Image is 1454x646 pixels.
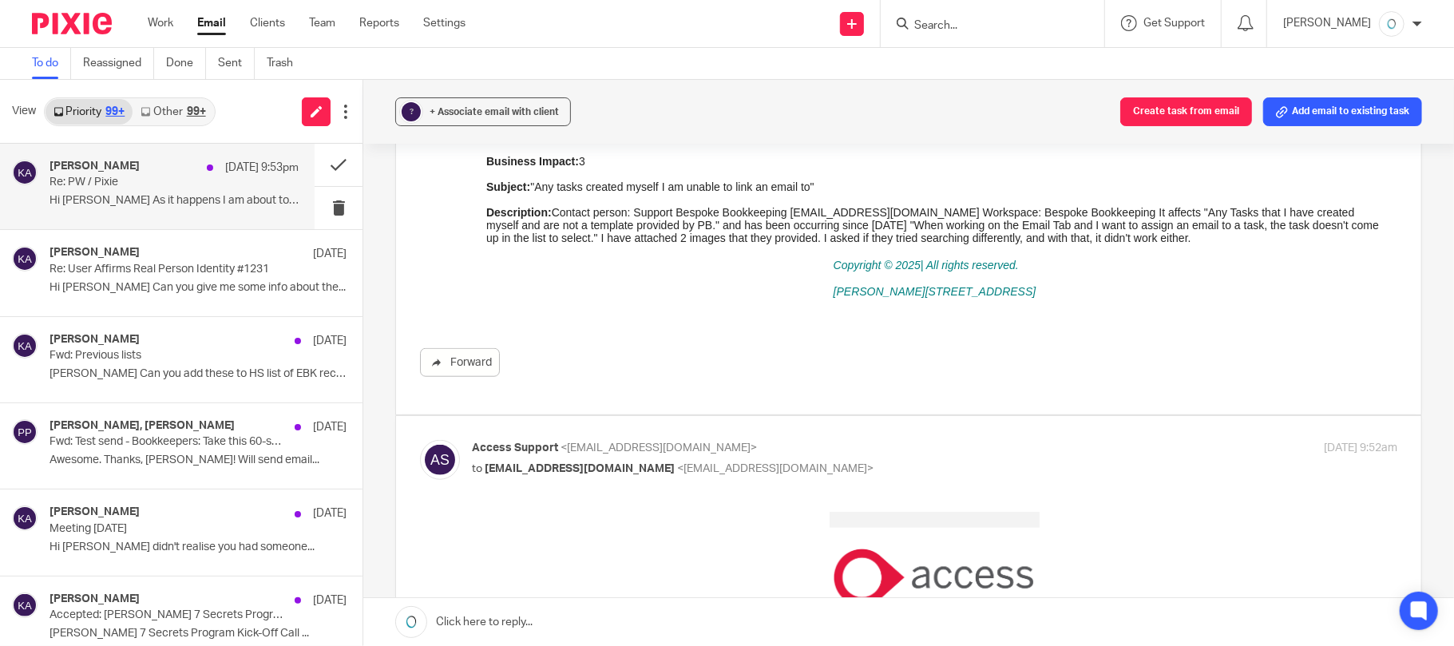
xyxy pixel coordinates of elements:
[1283,15,1371,31] p: [PERSON_NAME]
[250,15,285,31] a: Clients
[913,19,1056,34] input: Search
[50,246,140,260] h4: [PERSON_NAME]
[50,194,299,208] p: Hi [PERSON_NAME] As it happens I am about to start a...
[12,103,36,120] span: View
[224,110,702,320] img: servlet.ImageServer
[50,435,287,449] p: Fwd: Test send - Bookkeepers: Take this 60-second quiz (your blind spots might surprise you)
[50,281,347,295] p: Hi [PERSON_NAME] Can you give me some info about the...
[50,505,140,519] h4: [PERSON_NAME]
[14,533,56,545] strong: Register:
[50,592,140,606] h4: [PERSON_NAME]
[313,419,347,435] p: [DATE]
[50,627,347,640] p: [PERSON_NAME] 7 Secrets Program Kick-Off Call ...
[14,508,39,519] strong: Note:
[133,99,213,125] a: Other99+
[58,533,160,545] a: [URL][DOMAIN_NAME]
[1324,440,1397,457] p: [DATE] 9:52am
[359,15,399,31] a: Reports
[94,559,196,570] a: [URL][DOMAIN_NAME]
[430,107,559,117] span: + Associate email with client
[14,559,92,570] strong: Password Reset:
[148,15,173,31] a: Work
[50,419,235,433] h4: [PERSON_NAME], [PERSON_NAME]
[12,419,38,445] img: svg%3E
[166,48,206,79] a: Done
[358,16,569,110] img: servlet.ImageServer
[427,458,499,471] a: VIEW CASE
[83,48,154,79] a: Reassigned
[313,592,347,608] p: [DATE]
[14,508,880,570] span: You need to be a member of our Customer Success Portal in order to use the link above. If you are...
[225,160,299,176] p: [DATE] 9:53pm
[50,454,347,467] p: Awesome. Thanks, [PERSON_NAME]! Will send email...
[677,463,874,474] span: <[EMAIL_ADDRESS][DOMAIN_NAME]>
[420,348,500,377] a: Forward
[14,382,454,421] span: A new case comment has been added to a case that you are collaborating on. Click the View Case bu...
[472,442,558,454] span: Access Support
[50,263,287,276] p: Re: User Affirms Real Person Identity #1231
[320,328,605,366] span: Case Collaboration
[50,608,287,622] p: Accepted: [PERSON_NAME] 7 Secrets Program Kick-Off Call @ [DATE] 2:30pm - 2:45pm (AEST) ([PERSON_...
[313,246,347,262] p: [DATE]
[561,442,757,454] span: <[EMAIL_ADDRESS][DOMAIN_NAME]>
[105,106,125,117] div: 99+
[14,601,96,614] u: New Comment:
[12,592,38,618] img: svg%3E
[50,349,287,363] p: Fwd: Previous lists
[50,522,287,536] p: Meeting [DATE]
[50,541,347,554] p: Hi [PERSON_NAME] didn't realise you had someone...
[395,97,571,126] button: ? + Associate email with client
[1263,97,1422,126] button: Add email to existing task
[402,102,421,121] div: ?
[313,505,347,521] p: [DATE]
[14,601,435,640] span: Hi Sham, Thanks, I'll add that to the developer ticket (still under investigation) Cheers
[46,99,133,125] a: Priority99+
[32,13,112,34] img: Pixie
[1379,11,1404,37] img: a---sample2.png
[309,15,335,31] a: Team
[50,176,249,189] p: Re: PW / Pixie
[12,246,38,271] img: svg%3E
[485,463,675,474] span: [EMAIL_ADDRESS][DOMAIN_NAME]
[50,367,347,381] p: [PERSON_NAME] Can you add these to HS list of EBK recent...
[12,505,38,531] img: svg%3E
[1143,18,1205,29] span: Get Support
[472,463,482,474] span: to
[197,15,226,31] a: Email
[218,48,255,79] a: Sent
[313,333,347,349] p: [DATE]
[423,15,466,31] a: Settings
[187,106,206,117] div: 99+
[12,333,38,359] img: svg%3E
[267,48,305,79] a: Trash
[12,160,38,185] img: svg%3E
[420,440,460,480] img: svg%3E
[32,48,71,79] a: To do
[1120,97,1252,126] button: Create task from email
[50,160,140,173] h4: [PERSON_NAME]
[50,333,140,347] h4: [PERSON_NAME]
